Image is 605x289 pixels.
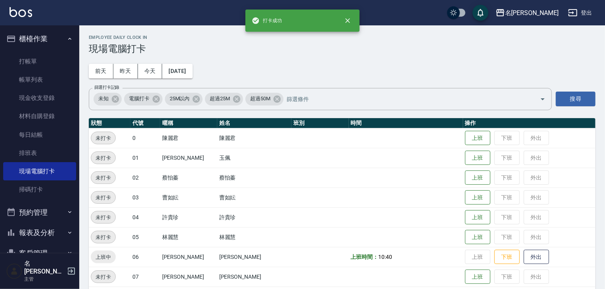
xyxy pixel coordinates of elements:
td: [PERSON_NAME] [217,267,292,287]
a: 每日結帳 [3,126,76,144]
span: 未打卡 [91,213,115,222]
img: Logo [10,7,32,17]
td: 02 [130,168,160,188]
button: save [473,5,488,21]
span: 未打卡 [91,233,115,241]
button: 今天 [138,64,163,78]
button: 上班 [465,151,490,165]
button: 上班 [465,170,490,185]
div: 25M以內 [165,93,203,105]
h2: Employee Daily Clock In [89,35,595,40]
button: 昨天 [113,64,138,78]
td: 蔡怡蓁 [217,168,292,188]
span: 未知 [94,95,113,103]
div: 名[PERSON_NAME] [505,8,559,18]
button: 名[PERSON_NAME] [492,5,562,21]
td: 陳麗君 [160,128,217,148]
div: 未知 [94,93,122,105]
button: close [339,12,356,29]
span: 未打卡 [91,273,115,281]
td: 03 [130,188,160,207]
button: 櫃檯作業 [3,29,76,49]
b: 上班時間： [351,254,379,260]
span: 上班中 [91,253,116,261]
td: [PERSON_NAME] [160,267,217,287]
button: 上班 [465,210,490,225]
span: 超過25M [205,95,235,103]
span: 未打卡 [91,193,115,202]
td: 玉佩 [217,148,292,168]
h5: 名[PERSON_NAME] [24,260,65,276]
span: 打卡成功 [252,17,282,25]
div: 超過50M [245,93,283,105]
td: 蔡怡蓁 [160,168,217,188]
th: 班別 [291,118,348,128]
button: [DATE] [162,64,192,78]
button: 上班 [465,230,490,245]
td: [PERSON_NAME] [160,247,217,267]
td: 01 [130,148,160,168]
img: Person [6,263,22,279]
button: Open [536,93,549,105]
th: 姓名 [217,118,292,128]
button: 報表及分析 [3,222,76,243]
a: 帳單列表 [3,71,76,89]
a: 材料自購登錄 [3,107,76,125]
td: 林麗慧 [217,227,292,247]
span: 25M以內 [165,95,195,103]
span: 電腦打卡 [124,95,154,103]
td: 林麗慧 [160,227,217,247]
h3: 現場電腦打卡 [89,43,595,54]
a: 打帳單 [3,52,76,71]
td: 05 [130,227,160,247]
div: 超過25M [205,93,243,105]
th: 狀態 [89,118,130,128]
button: 預約管理 [3,202,76,223]
button: 下班 [494,250,520,264]
td: 06 [130,247,160,267]
td: [PERSON_NAME] [160,148,217,168]
td: [PERSON_NAME] [217,247,292,267]
p: 主管 [24,276,65,283]
span: 未打卡 [91,134,115,142]
td: 曹如妘 [217,188,292,207]
td: 07 [130,267,160,287]
a: 現場電腦打卡 [3,162,76,180]
button: 搜尋 [556,92,595,106]
td: 許貴珍 [160,207,217,227]
button: 前天 [89,64,113,78]
th: 操作 [463,118,595,128]
span: 未打卡 [91,174,115,182]
label: 篩選打卡記錄 [94,84,119,90]
a: 現金收支登錄 [3,89,76,107]
input: 篩選條件 [285,92,526,106]
span: 超過50M [245,95,275,103]
td: 許貴珍 [217,207,292,227]
div: 電腦打卡 [124,93,163,105]
button: 上班 [465,131,490,145]
td: 陳麗君 [217,128,292,148]
td: 04 [130,207,160,227]
a: 排班表 [3,144,76,162]
button: 客戶管理 [3,243,76,264]
button: 外出 [524,250,549,264]
button: 登出 [565,6,595,20]
a: 掃碼打卡 [3,180,76,199]
td: 曹如妘 [160,188,217,207]
span: 10:40 [378,254,392,260]
button: 上班 [465,190,490,205]
button: 上班 [465,270,490,284]
th: 代號 [130,118,160,128]
td: 0 [130,128,160,148]
span: 未打卡 [91,154,115,162]
th: 時間 [349,118,463,128]
th: 暱稱 [160,118,217,128]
